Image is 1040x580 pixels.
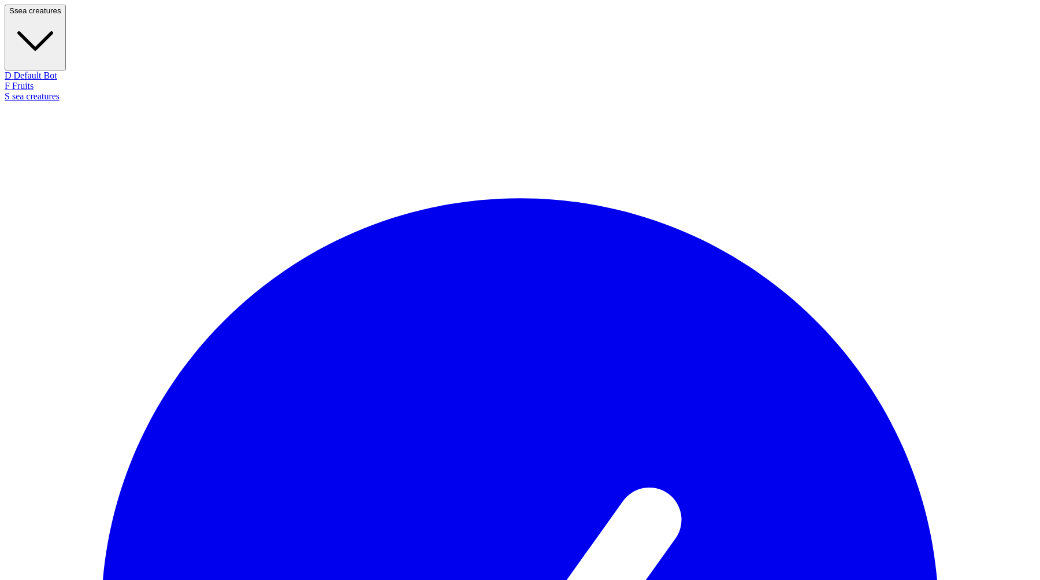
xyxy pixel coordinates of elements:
[9,6,14,15] span: S
[5,91,1035,102] div: sea creatures
[14,6,61,15] span: sea creatures
[5,5,66,70] button: Ssea creatures
[5,70,1035,81] div: Default Bot
[5,91,10,101] span: S
[5,70,12,80] span: D
[5,81,1035,91] div: Fruits
[5,81,10,91] span: F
